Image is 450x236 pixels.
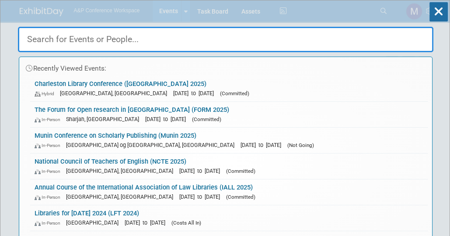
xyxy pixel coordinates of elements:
span: [GEOGRAPHIC_DATA], [GEOGRAPHIC_DATA] [66,168,178,174]
span: Hybrid [35,91,58,97]
span: [DATE] to [DATE] [125,219,170,226]
a: The Forum for Open research in [GEOGRAPHIC_DATA] (FORM 2025) In-Person Sharjah, [GEOGRAPHIC_DATA]... [30,102,428,127]
a: Libraries for [DATE] 2024 (LFT 2024) In-Person [GEOGRAPHIC_DATA] [DATE] to [DATE] (Costs All In) [30,205,428,231]
span: [DATE] to [DATE] [179,193,224,200]
span: (Not Going) [287,142,314,148]
a: Charleston Library Conference ([GEOGRAPHIC_DATA] 2025) Hybrid [GEOGRAPHIC_DATA], [GEOGRAPHIC_DATA... [30,76,428,101]
span: (Costs All In) [171,220,201,226]
span: [GEOGRAPHIC_DATA], [GEOGRAPHIC_DATA] [66,193,178,200]
span: [DATE] to [DATE] [179,168,224,174]
span: In-Person [35,117,64,122]
span: [DATE] to [DATE] [241,142,286,148]
input: Search for Events or People... [18,27,433,52]
div: Recently Viewed Events: [24,57,428,76]
span: [DATE] to [DATE] [173,90,218,97]
span: (Committed) [226,194,255,200]
span: [GEOGRAPHIC_DATA] [66,219,123,226]
span: [GEOGRAPHIC_DATA] og [GEOGRAPHIC_DATA], [GEOGRAPHIC_DATA] [66,142,239,148]
a: National Council of Teachers of English (NCTE 2025) In-Person [GEOGRAPHIC_DATA], [GEOGRAPHIC_DATA... [30,154,428,179]
span: In-Person [35,168,64,174]
span: (Committed) [192,116,221,122]
span: (Committed) [226,168,255,174]
span: In-Person [35,194,64,200]
span: [DATE] to [DATE] [145,116,190,122]
span: In-Person [35,143,64,148]
span: [GEOGRAPHIC_DATA], [GEOGRAPHIC_DATA] [60,90,171,97]
span: Sharjah, [GEOGRAPHIC_DATA] [66,116,143,122]
span: In-Person [35,220,64,226]
a: Annual Course of the International Association of Law Libraries (IALL 2025) In-Person [GEOGRAPHIC... [30,179,428,205]
span: (Committed) [220,90,249,97]
a: Munin Conference on Scholarly Publishing (Munin 2025) In-Person [GEOGRAPHIC_DATA] og [GEOGRAPHIC_... [30,128,428,153]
